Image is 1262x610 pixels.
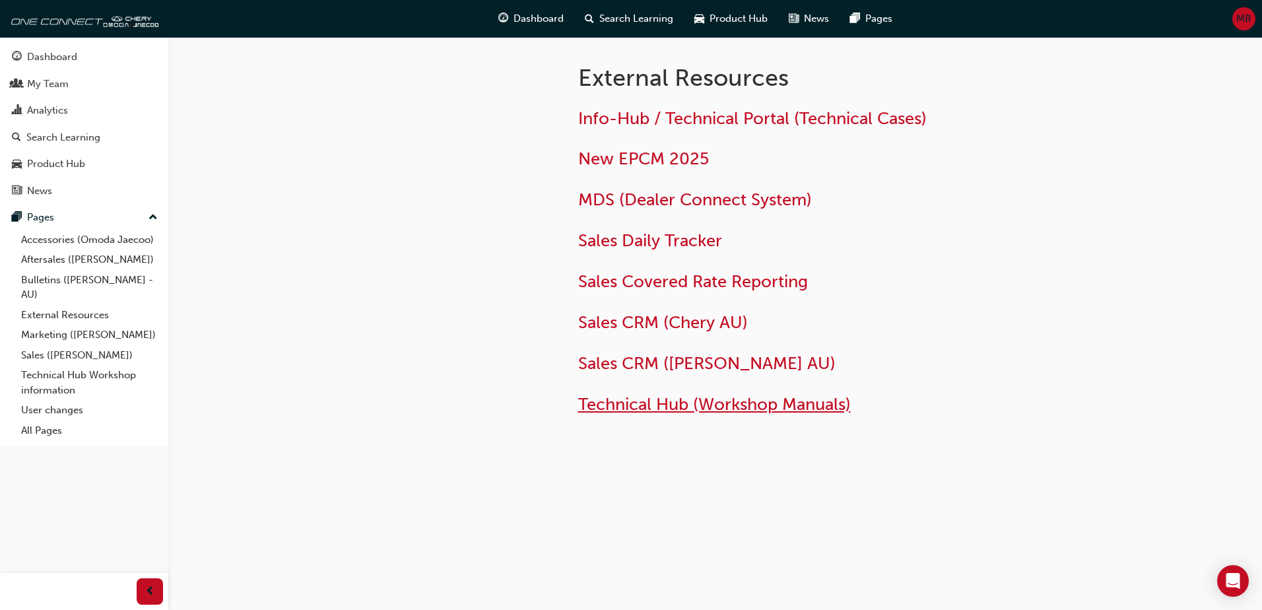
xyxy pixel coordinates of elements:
[145,584,155,600] span: prev-icon
[16,365,163,400] a: Technical Hub Workshop information
[498,11,508,27] span: guage-icon
[12,186,22,197] span: news-icon
[16,400,163,421] a: User changes
[27,77,69,92] div: My Team
[16,250,163,270] a: Aftersales ([PERSON_NAME])
[578,312,748,333] a: Sales CRM (Chery AU)
[5,125,163,150] a: Search Learning
[26,130,100,145] div: Search Learning
[16,270,163,305] a: Bulletins ([PERSON_NAME] - AU)
[27,184,52,199] div: News
[5,152,163,176] a: Product Hub
[789,11,799,27] span: news-icon
[5,72,163,96] a: My Team
[1217,565,1249,597] div: Open Intercom Messenger
[684,5,778,32] a: car-iconProduct Hub
[149,209,158,226] span: up-icon
[16,325,163,345] a: Marketing ([PERSON_NAME])
[840,5,903,32] a: pages-iconPages
[16,421,163,441] a: All Pages
[585,11,594,27] span: search-icon
[710,11,768,26] span: Product Hub
[578,394,851,415] a: Technical Hub (Workshop Manuals)
[16,230,163,250] a: Accessories (Omoda Jaecoo)
[599,11,673,26] span: Search Learning
[5,42,163,205] button: DashboardMy TeamAnalyticsSearch LearningProduct HubNews
[5,179,163,203] a: News
[514,11,564,26] span: Dashboard
[694,11,704,27] span: car-icon
[12,79,22,90] span: people-icon
[16,305,163,325] a: External Resources
[850,11,860,27] span: pages-icon
[578,189,812,210] a: MDS (Dealer Connect System)
[27,156,85,172] div: Product Hub
[5,98,163,123] a: Analytics
[578,271,808,292] a: Sales Covered Rate Reporting
[865,11,892,26] span: Pages
[5,205,163,230] button: Pages
[12,105,22,117] span: chart-icon
[578,63,1011,92] h1: External Resources
[27,210,54,225] div: Pages
[578,149,709,169] a: New EPCM 2025
[778,5,840,32] a: news-iconNews
[27,103,68,118] div: Analytics
[5,45,163,69] a: Dashboard
[12,51,22,63] span: guage-icon
[578,108,927,129] a: Info-Hub / Technical Portal (Technical Cases)
[488,5,574,32] a: guage-iconDashboard
[1236,11,1251,26] span: MB
[12,212,22,224] span: pages-icon
[804,11,829,26] span: News
[578,353,836,374] a: Sales CRM ([PERSON_NAME] AU)
[16,345,163,366] a: Sales ([PERSON_NAME])
[27,50,77,65] div: Dashboard
[12,158,22,170] span: car-icon
[578,230,722,251] a: Sales Daily Tracker
[7,5,158,32] img: oneconnect
[574,5,684,32] a: search-iconSearch Learning
[1232,7,1255,30] button: MB
[12,132,21,144] span: search-icon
